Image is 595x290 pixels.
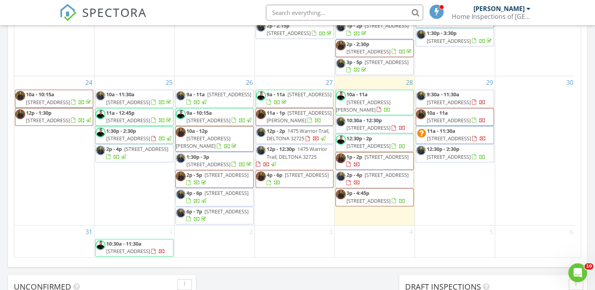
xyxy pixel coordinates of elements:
img: alexis_espinosa_108.jpg [336,135,346,145]
span: 11a - 12:45p [106,109,134,116]
img: 4n9a6001.jpg [416,91,426,101]
a: 9a - 10:15a [STREET_ADDRESS] [175,108,254,126]
img: 4n9a6006.jpg [15,91,25,101]
span: 3p - 4:45p [346,189,369,196]
iframe: Intercom live chat [568,263,587,282]
a: 2p - 2:15p [STREET_ADDRESS] [256,21,334,39]
td: Go to September 2, 2025 [174,226,254,258]
a: 3p - 4:45p [STREET_ADDRESS] [335,188,414,206]
a: 10a - 11a [STREET_ADDRESS] [416,108,494,126]
span: 1:30p - 3p [186,153,209,160]
img: 4n9a6001.jpg [336,59,346,68]
img: 4n9a6001.jpg [176,91,186,101]
span: [STREET_ADDRESS] [427,99,471,106]
a: 1p - 2p [STREET_ADDRESS] [346,22,409,37]
span: [STREET_ADDRESS] [365,59,409,66]
a: Go to August 24, 2025 [84,76,94,89]
a: 1:30p - 3:30p [STREET_ADDRESS] [416,28,494,46]
img: 4n9a6006.jpg [256,171,266,181]
span: [STREET_ADDRESS] [106,248,150,255]
span: [STREET_ADDRESS] [427,135,471,142]
a: Go to August 29, 2025 [484,76,495,89]
a: 4p - 6p [STREET_ADDRESS] [186,189,249,204]
img: alexis_espinosa_108.jpg [96,240,105,250]
img: 4n9a6001.jpg [336,22,346,32]
span: [STREET_ADDRESS] [106,99,150,106]
td: Go to August 29, 2025 [415,76,495,226]
img: alexis_espinosa_108.jpg [336,91,346,101]
a: 12p - 1:30p [STREET_ADDRESS] [26,109,92,124]
span: [STREET_ADDRESS] [204,189,249,196]
a: 2p - 5p [STREET_ADDRESS] [186,171,249,186]
a: Go to August 28, 2025 [404,76,414,89]
img: 4n9a6001.jpg [256,145,266,155]
span: [STREET_ADDRESS][PERSON_NAME] [176,135,230,149]
img: 4n9a6006.jpg [416,109,426,119]
span: [STREET_ADDRESS] [186,117,230,124]
a: Go to September 4, 2025 [408,226,414,238]
span: 12:30p - 2:30p [427,145,459,152]
span: 2p - 2:30p [346,40,369,48]
span: [STREET_ADDRESS] [427,117,471,124]
span: 2p - 4p [346,171,362,178]
span: [STREET_ADDRESS] [365,153,409,160]
span: [STREET_ADDRESS] [124,145,168,152]
a: 3p - 5p [STREET_ADDRESS] [335,57,414,75]
a: Go to August 26, 2025 [244,76,254,89]
a: 10:30a - 12:30p [STREET_ADDRESS] [335,116,414,133]
span: [STREET_ADDRESS][PERSON_NAME] [267,109,332,124]
a: 9a - 11a [STREET_ADDRESS] [267,91,332,105]
a: 10a - 10:15a [STREET_ADDRESS] [26,91,92,105]
span: [STREET_ADDRESS] [207,91,251,98]
span: 12p - 2p [267,127,285,134]
td: Go to September 6, 2025 [495,226,575,258]
img: 4n9a6006.jpg [336,40,346,50]
span: [STREET_ADDRESS] [346,142,391,149]
td: Go to September 3, 2025 [254,226,335,258]
img: 4n9a6001.jpg [336,117,346,127]
span: [STREET_ADDRESS] [204,208,249,215]
a: 4p - 6p [STREET_ADDRESS] [267,171,329,186]
a: 11a - 11:30a [STREET_ADDRESS] [416,126,494,144]
a: 9a - 11a [STREET_ADDRESS] [186,91,251,105]
a: 2p - 4p [STREET_ADDRESS] [346,171,409,186]
td: Go to September 4, 2025 [335,226,415,258]
span: 11a - 1p [267,109,285,116]
td: Go to August 31, 2025 [14,226,94,258]
a: 12p - 12:30p 1475 Warrior Trail, DELTONA 32725 [256,144,334,170]
a: 10a - 10:15a [STREET_ADDRESS] [15,90,93,107]
span: [STREET_ADDRESS] [427,37,471,44]
td: Go to August 27, 2025 [254,76,335,226]
span: 9:30a - 11:30a [427,91,459,98]
img: 4n9a6001.jpg [176,189,186,199]
a: 2p - 4p [STREET_ADDRESS] [106,145,168,160]
span: 9a - 11a [267,91,285,98]
a: 11a - 1p [STREET_ADDRESS][PERSON_NAME] [256,108,334,126]
a: 10a - 12p [STREET_ADDRESS][PERSON_NAME] [176,127,238,149]
img: 4n9a6006.jpg [336,153,346,163]
a: 10a - 11:30a [STREET_ADDRESS] [95,90,173,107]
a: Go to August 27, 2025 [324,76,334,89]
img: 4n9a6006.jpg [176,127,186,137]
a: 11a - 12:45p [STREET_ADDRESS] [106,109,173,124]
a: Go to September 3, 2025 [328,226,334,238]
span: 3p - 5p [346,59,362,66]
span: [STREET_ADDRESS] [365,171,409,178]
a: 4p - 6p [STREET_ADDRESS] [175,188,254,206]
a: 10a - 11a [STREET_ADDRESS][PERSON_NAME] [335,90,414,115]
td: Go to September 1, 2025 [94,226,175,258]
a: Go to September 1, 2025 [168,226,174,238]
img: 4n9a6001.jpg [256,22,266,32]
td: Go to August 30, 2025 [495,76,575,226]
a: 12:30p - 2p [STREET_ADDRESS] [335,134,414,151]
a: 11a - 11:30a [STREET_ADDRESS] [427,127,486,142]
span: 12:30p - 2p [346,135,372,142]
span: [STREET_ADDRESS] [26,117,70,124]
img: 4n9a6001.jpg [176,208,186,218]
span: 12p - 12:30p [267,145,295,152]
span: 4p - 6p [267,171,282,178]
span: 1p - 2p [346,153,362,160]
a: 10a - 11a [STREET_ADDRESS][PERSON_NAME] [336,91,391,113]
span: 12p - 1:30p [26,109,52,116]
a: 11a - 1p [STREET_ADDRESS][PERSON_NAME] [267,109,332,124]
